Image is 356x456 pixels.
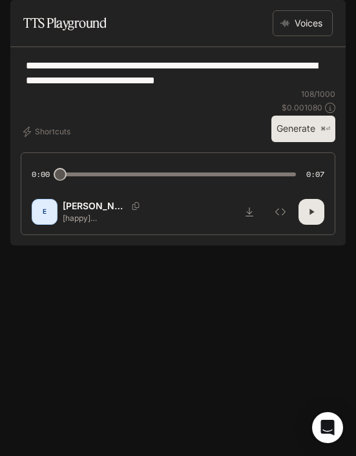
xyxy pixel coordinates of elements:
p: [happy] [PERSON_NAME] S O 1 We Have a been a tank guess support this city on this team. We have t... [63,212,147,223]
p: 108 / 1000 [301,88,335,99]
button: Copy Voice ID [127,202,145,210]
button: Shortcuts [21,121,76,142]
button: Inspect [267,199,293,225]
span: 0:07 [306,168,324,181]
button: Download audio [236,199,262,225]
p: $ 0.001080 [282,102,322,113]
div: E [34,202,55,222]
p: ⌘⏎ [320,125,330,133]
div: Open Intercom Messenger [312,412,343,443]
h1: TTS Playground [23,10,106,36]
button: Voices [273,10,333,36]
button: Generate⌘⏎ [271,116,335,142]
p: [PERSON_NAME] [63,200,127,212]
span: 0:00 [32,168,50,181]
button: open drawer [10,6,33,30]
